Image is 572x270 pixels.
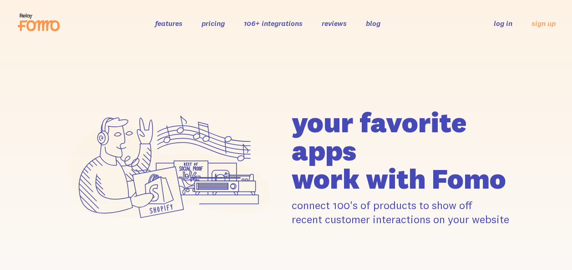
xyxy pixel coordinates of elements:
a: 106+ integrations [244,19,303,28]
p: connect 100's of products to show off recent customer interactions on your website [292,198,512,226]
a: blog [366,19,380,28]
a: sign up [532,19,556,28]
a: reviews [322,19,347,28]
a: features [155,19,182,28]
h1: your favorite apps work with Fomo [292,108,512,193]
a: log in [494,19,512,28]
a: pricing [202,19,225,28]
